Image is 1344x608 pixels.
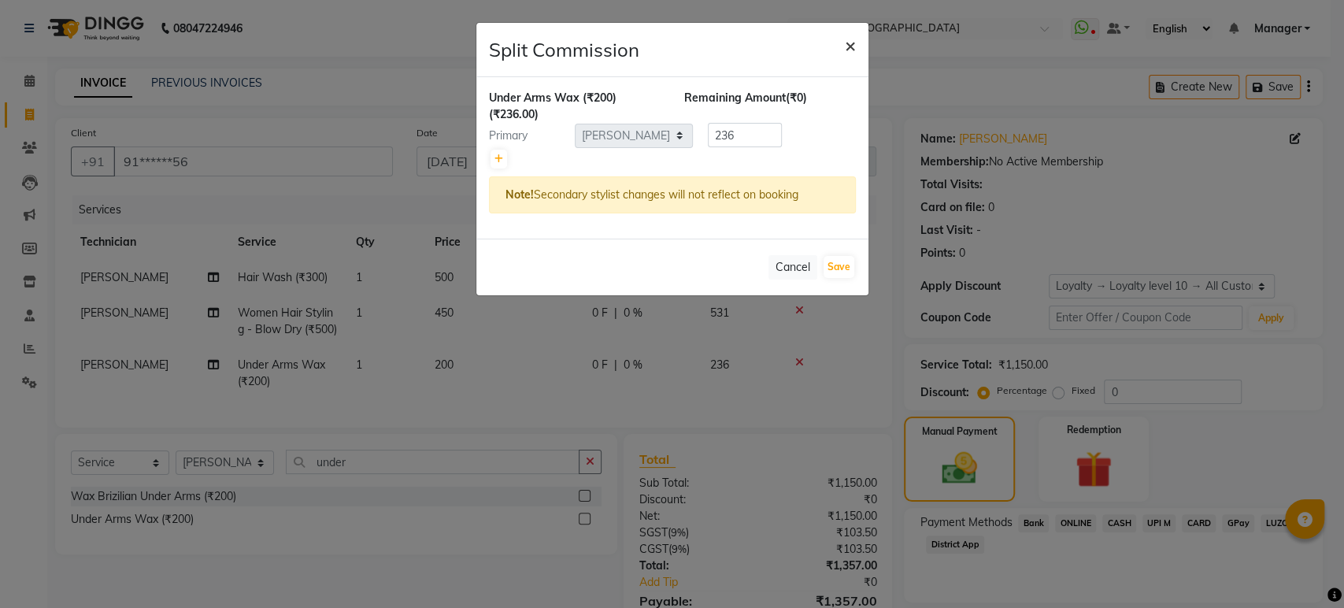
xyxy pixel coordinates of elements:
[489,107,539,121] span: (₹236.00)
[768,255,817,280] button: Cancel
[824,256,854,278] button: Save
[477,128,575,144] div: Primary
[845,33,856,57] span: ×
[684,91,786,105] span: Remaining Amount
[489,91,616,105] span: Under Arms Wax (₹200)
[832,23,868,67] button: Close
[489,35,639,64] h4: Split Commission
[786,91,807,105] span: (₹0)
[505,187,534,202] strong: Note!
[489,176,856,213] div: Secondary stylist changes will not reflect on booking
